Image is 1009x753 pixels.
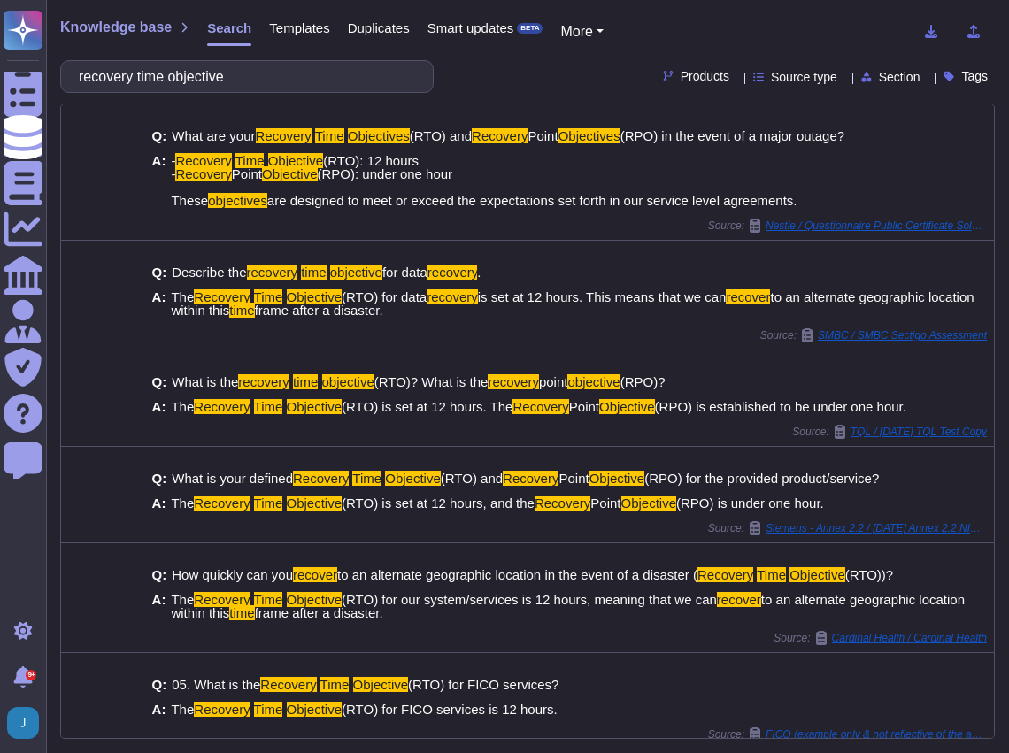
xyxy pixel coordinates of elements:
span: Source: [760,328,987,342]
mark: Recovery [194,592,250,607]
span: The [171,702,194,717]
mark: objective [567,374,620,389]
mark: time [229,303,254,318]
b: A: [152,703,166,716]
span: Duplicates [348,21,410,35]
span: What is the [172,374,238,389]
mark: Time [235,153,265,168]
mark: recovery [247,265,298,280]
mark: Objective [789,567,845,582]
span: The [171,592,194,607]
mark: objective [322,374,374,389]
span: Source: [708,219,987,233]
mark: Objectives [348,128,410,143]
span: Point [232,166,262,181]
b: Q: [152,265,167,279]
span: . [477,265,481,280]
span: (RPO) for the provided product/service? [644,471,879,486]
mark: Recovery [194,702,250,717]
span: Point [569,399,599,414]
mark: recover [726,289,770,304]
span: The [171,289,194,304]
span: Point [528,128,558,143]
span: (RPO)? [620,374,666,389]
span: (RTO) for FICO services is 12 hours. [342,702,558,717]
mark: Recovery [512,399,568,414]
mark: Recovery [472,128,528,143]
b: Q: [152,375,167,388]
span: How quickly can you [172,567,293,582]
div: 9+ [26,670,36,680]
mark: Objective [353,677,409,692]
span: 05. What is the [172,677,260,692]
mark: Recovery [697,567,753,582]
span: Search [207,21,251,35]
b: A: [152,154,166,207]
span: (RTO) for FICO services? [408,677,558,692]
span: (RTO) and [441,471,503,486]
mark: Objective [287,399,343,414]
mark: Recovery [194,496,250,511]
mark: Objective [287,592,343,607]
mark: time [301,265,326,280]
mark: objectives [208,193,267,208]
mark: Time [352,471,381,486]
span: (RTO) for our system/services is 12 hours, meaning that we can [342,592,717,607]
span: Siemens - Annex 2.2 / [DATE] Annex 2.2 NIS2 SaaS Supplier Due Diligence Assessment Copy [766,523,987,534]
span: (RTO)? What is the [374,374,489,389]
mark: Objective [589,471,645,486]
img: user [7,707,39,739]
span: Source: [774,631,987,645]
span: (RPO) in the event of a major outage? [620,128,844,143]
input: Search a question or template... [70,61,415,92]
mark: Recovery [194,289,250,304]
span: (RTO) and [410,128,472,143]
mark: Recovery [535,496,590,511]
mark: recover [717,592,761,607]
span: frame after a disaster. [255,303,383,318]
mark: recovery [238,374,289,389]
span: What are your [172,128,255,143]
b: A: [152,496,166,510]
span: Knowledge base [60,20,172,35]
mark: Recovery [256,128,312,143]
mark: Objective [287,289,343,304]
mark: objective [330,265,382,280]
b: A: [152,290,166,317]
span: frame after a disaster. [255,605,383,620]
span: (RTO): 12 hours - [171,153,419,181]
span: What is your defined [172,471,293,486]
b: Q: [152,472,167,485]
span: (RTO) for data [342,289,427,304]
mark: recovery [427,289,478,304]
span: TQL / [DATE] TQL Test Copy [851,426,987,437]
mark: Time [254,592,283,607]
span: Section [879,71,920,83]
span: (RTO))? [845,567,893,582]
mark: Time [320,677,350,692]
mark: Objective [268,153,324,168]
span: Source: [708,727,987,741]
mark: Objective [621,496,677,511]
mark: Recovery [194,399,250,414]
span: - [171,153,175,168]
span: to an alternate geographic location within this [171,592,965,620]
mark: Recovery [175,153,231,168]
mark: recovery [488,374,539,389]
span: Source type [771,71,837,83]
span: point [539,374,568,389]
mark: Time [254,399,283,414]
mark: Recovery [260,677,316,692]
mark: Time [254,496,283,511]
mark: Objective [599,399,655,414]
mark: Objectives [558,128,620,143]
mark: Objective [262,166,318,181]
span: FICO (example only & not reflective of the actual survey) / Sectigo, Inc FICO Third Party Risk As... [766,729,987,740]
mark: Objective [287,496,343,511]
div: BETA [517,23,543,34]
span: Templates [269,21,329,35]
b: A: [152,400,166,413]
button: user [4,703,51,742]
b: Q: [152,568,167,581]
span: Products [681,70,729,82]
